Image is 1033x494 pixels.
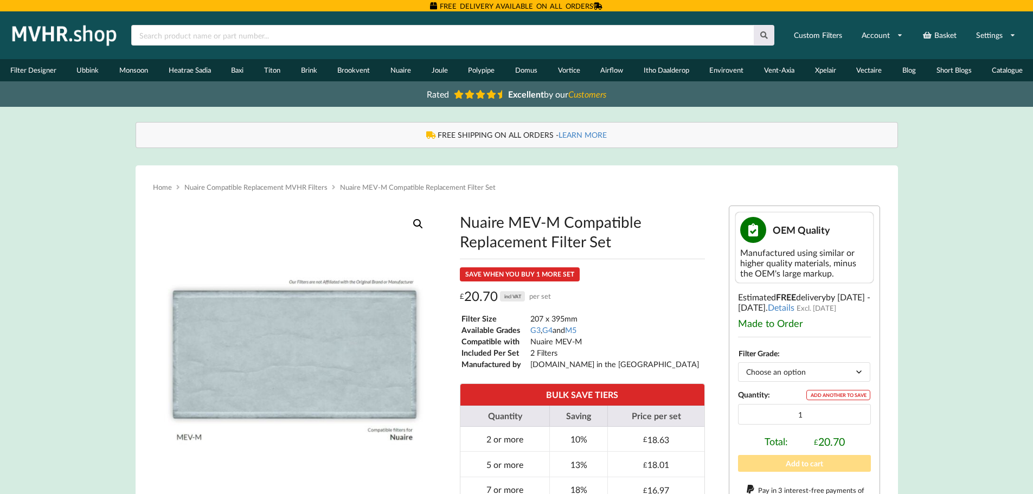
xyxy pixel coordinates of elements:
button: Add to cart [738,455,871,472]
a: Blog [892,59,926,81]
div: 18.01 [643,459,669,470]
label: Filter Grade [739,349,778,358]
td: Nuaire MEV-M [530,336,700,347]
a: Brookvent [327,59,380,81]
span: by our [508,89,606,99]
td: , and [530,325,700,335]
td: [DOMAIN_NAME] in the [GEOGRAPHIC_DATA] [530,359,700,369]
a: G3 [530,325,541,335]
a: Brink [291,59,328,81]
div: ADD ANOTHER TO SAVE [806,390,870,400]
span: £ [460,288,464,305]
span: Total: [765,435,788,448]
th: Price per set [607,406,704,427]
span: Rated [427,89,449,99]
a: Vectaire [846,59,893,81]
span: £ [643,460,647,469]
div: Made to Order [738,317,871,329]
th: Saving [549,406,607,427]
a: Joule [421,59,458,81]
span: £ [814,438,818,446]
input: Product quantity [738,404,871,425]
i: Customers [568,89,606,99]
a: View full-screen image gallery [408,214,428,234]
a: Itho Daalderop [633,59,700,81]
a: Nuaire [380,59,421,81]
td: Compatible with [461,336,529,347]
a: Settings [969,25,1023,45]
a: Envirovent [700,59,754,81]
div: FREE SHIPPING ON ALL ORDERS - [147,130,887,140]
b: FREE [776,292,796,302]
td: Filter Size [461,313,529,324]
a: Baxi [221,59,254,81]
th: Quantity [460,406,550,427]
span: Nuaire MEV-M Compatible Replacement Filter Set [340,183,496,191]
h1: Nuaire MEV-M Compatible Replacement Filter Set [460,212,705,251]
td: Available Grades [461,325,529,335]
td: 13% [549,451,607,477]
a: Short Blogs [926,59,982,81]
a: M5 [565,325,576,335]
a: LEARN MORE [559,130,607,139]
span: OEM Quality [773,224,830,236]
a: Nuaire Compatible Replacement MVHR Filters [184,183,328,191]
img: Nuaire MEV-M Compatible MVHR Filter Replacement Set from MVHR.shop [153,206,437,489]
div: 18.63 [643,434,669,445]
a: Basket [915,25,964,45]
a: Details [768,302,794,312]
td: Manufactured by [461,359,529,369]
div: Manufactured using similar or higher quality materials, minus the OEM's large markup. [740,247,869,278]
td: 2 Filters [530,348,700,358]
div: 20.70 [814,435,845,448]
span: per set [529,288,551,305]
a: Airflow [590,59,633,81]
a: Account [855,25,910,45]
span: by [DATE] - [DATE] [738,292,870,312]
a: Xpelair [805,59,846,81]
a: Rated Excellentby ourCustomers [419,85,614,103]
div: SAVE WHEN YOU BUY 1 MORE SET [460,267,580,281]
a: Polypipe [458,59,505,81]
td: 207 x 395mm [530,313,700,324]
a: Home [153,183,172,191]
td: 5 or more [460,451,550,477]
th: BULK SAVE TIERS [460,384,704,405]
a: Ubbink [67,59,110,81]
div: 20.70 [460,288,551,305]
td: 2 or more [460,427,550,452]
span: £ [643,435,647,444]
a: Titon [254,59,291,81]
img: mvhr.shop.png [8,22,121,49]
b: Excellent [508,89,544,99]
a: Monsoon [109,59,158,81]
div: incl VAT [500,291,525,301]
td: 10% [549,427,607,452]
a: Custom Filters [787,25,849,45]
input: Search product name or part number... [131,25,754,46]
a: Vortice [548,59,591,81]
span: Excl. [DATE] [797,304,836,312]
a: G4 [542,325,553,335]
td: Included Per Set [461,348,529,358]
a: Heatrae Sadia [158,59,221,81]
a: Vent-Axia [754,59,805,81]
a: Domus [505,59,548,81]
a: Catalogue [981,59,1033,81]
